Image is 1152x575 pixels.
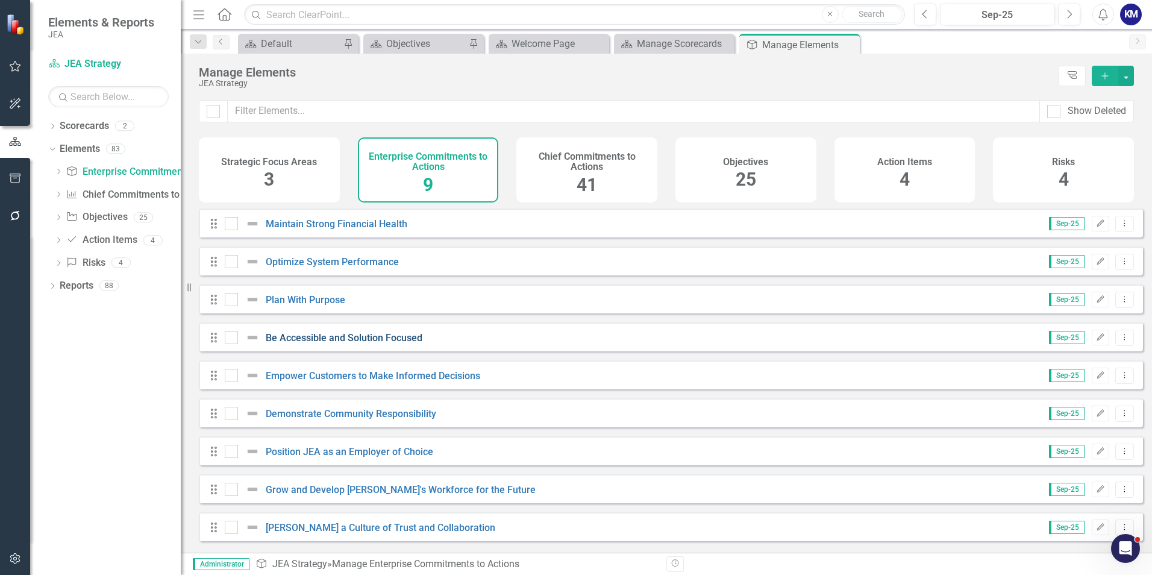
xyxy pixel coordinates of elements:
div: Show Deleted [1068,104,1126,118]
div: Manage Elements [762,37,857,52]
img: Not Defined [245,444,260,459]
div: Objectives [386,36,466,51]
span: 41 [577,174,597,195]
span: 3 [264,169,274,190]
span: Sep-25 [1049,369,1085,382]
div: Manage Elements [199,66,1053,79]
input: Filter Elements... [227,100,1040,122]
span: Sep-25 [1049,521,1085,534]
span: 25 [736,169,756,190]
a: JEA Strategy [48,57,169,71]
a: Risks [66,256,105,270]
a: Reports [60,279,93,293]
button: Sep-25 [940,4,1055,25]
a: Chief Commitments to Actions [66,188,214,202]
img: Not Defined [245,520,260,535]
h4: Enterprise Commitments to Actions [365,151,492,172]
a: Elements [60,142,100,156]
a: Scorecards [60,119,109,133]
div: Sep-25 [944,8,1051,22]
div: 2 [115,121,134,131]
span: Sep-25 [1049,331,1085,344]
div: 25 [134,212,153,222]
button: KM [1120,4,1142,25]
h4: Risks [1052,157,1075,168]
span: Sep-25 [1049,255,1085,268]
a: Default [241,36,340,51]
a: Position JEA as an Employer of Choice [266,446,433,457]
span: 4 [1059,169,1069,190]
div: 4 [111,258,131,268]
a: JEA Strategy [272,558,327,570]
div: 83 [106,144,125,154]
a: Enterprise Commitments to Actions [66,165,236,179]
h4: Chief Commitments to Actions [524,151,650,172]
div: 4 [143,235,163,245]
img: Not Defined [245,406,260,421]
a: Welcome Page [492,36,606,51]
div: 88 [99,281,119,291]
button: Search [842,6,902,23]
span: Sep-25 [1049,407,1085,420]
span: Elements & Reports [48,15,154,30]
span: Sep-25 [1049,445,1085,458]
h4: Action Items [877,157,932,168]
img: ClearPoint Strategy [5,13,28,35]
span: 4 [900,169,910,190]
img: Not Defined [245,330,260,345]
img: Not Defined [245,292,260,307]
a: Demonstrate Community Responsibility [266,408,436,419]
a: Action Items [66,233,137,247]
iframe: Intercom live chat [1111,534,1140,563]
span: Search [859,9,884,19]
a: Be Accessible and Solution Focused [266,332,422,344]
span: Administrator [193,558,249,570]
span: Sep-25 [1049,483,1085,496]
small: JEA [48,30,154,39]
div: Welcome Page [512,36,606,51]
a: Objectives [66,210,127,224]
a: Grow and Develop [PERSON_NAME]'s Workforce for the Future [266,484,536,495]
div: Manage Scorecards [637,36,731,51]
span: 9 [423,174,433,195]
h4: Objectives [723,157,768,168]
a: Manage Scorecards [617,36,731,51]
img: Not Defined [245,254,260,269]
span: Sep-25 [1049,293,1085,306]
img: Not Defined [245,482,260,497]
img: Not Defined [245,368,260,383]
input: Search Below... [48,86,169,107]
div: » Manage Enterprise Commitments to Actions [255,558,657,571]
input: Search ClearPoint... [244,4,905,25]
h4: Strategic Focus Areas [221,157,317,168]
a: Plan With Purpose [266,294,345,306]
a: Maintain Strong Financial Health [266,218,407,230]
span: Sep-25 [1049,217,1085,230]
div: JEA Strategy [199,79,1053,88]
img: Not Defined [245,216,260,231]
a: [PERSON_NAME] a Culture of Trust and Collaboration [266,522,495,533]
a: Empower Customers to Make Informed Decisions [266,370,480,382]
a: Optimize System Performance [266,256,399,268]
a: Objectives [366,36,466,51]
div: Default [261,36,340,51]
